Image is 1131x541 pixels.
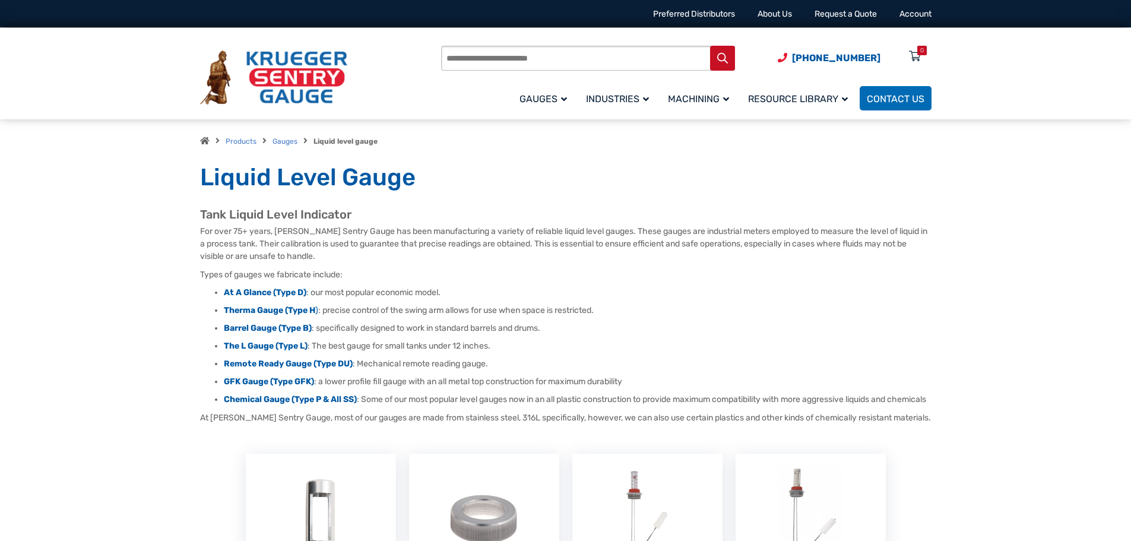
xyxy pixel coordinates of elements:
[200,50,347,105] img: Krueger Sentry Gauge
[512,84,579,112] a: Gauges
[224,377,314,387] a: GFK Gauge (Type GFK)
[200,412,932,424] p: At [PERSON_NAME] Sentry Gauge, most of our gauges are made from stainless steel, 316L specificall...
[758,9,792,19] a: About Us
[792,52,880,64] span: [PHONE_NUMBER]
[224,340,932,352] li: : The best gauge for small tanks under 12 inches.
[586,93,649,105] span: Industries
[741,84,860,112] a: Resource Library
[867,93,924,105] span: Contact Us
[226,137,256,145] a: Products
[224,358,932,370] li: : Mechanical remote reading gauge.
[748,93,848,105] span: Resource Library
[224,394,932,406] li: : Some of our most popular level gauges now in an all plastic construction to provide maximum com...
[224,323,312,333] a: Barrel Gauge (Type B)
[224,305,932,317] li: : precise control of the swing arm allows for use when space is restricted.
[661,84,741,112] a: Machining
[224,376,932,388] li: : a lower profile fill gauge with an all metal top construction for maximum durability
[579,84,661,112] a: Industries
[224,305,318,315] a: Therma Gauge (Type H)
[224,394,357,404] a: Chemical Gauge (Type P & All SS)
[815,9,877,19] a: Request a Quote
[778,50,880,65] a: Phone Number (920) 434-8860
[224,287,932,299] li: : our most popular economic model.
[224,287,306,298] a: At A Glance (Type D)
[200,207,932,222] h2: Tank Liquid Level Indicator
[200,225,932,262] p: For over 75+ years, [PERSON_NAME] Sentry Gauge has been manufacturing a variety of reliable liqui...
[313,137,378,145] strong: Liquid level gauge
[224,322,932,334] li: : specifically designed to work in standard barrels and drums.
[899,9,932,19] a: Account
[224,359,353,369] a: Remote Ready Gauge (Type DU)
[224,305,315,315] strong: Therma Gauge (Type H
[653,9,735,19] a: Preferred Distributors
[273,137,297,145] a: Gauges
[668,93,729,105] span: Machining
[224,341,308,351] a: The L Gauge (Type L)
[860,86,932,110] a: Contact Us
[920,46,924,55] div: 0
[200,268,932,281] p: Types of gauges we fabricate include:
[200,163,932,192] h1: Liquid Level Gauge
[519,93,567,105] span: Gauges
